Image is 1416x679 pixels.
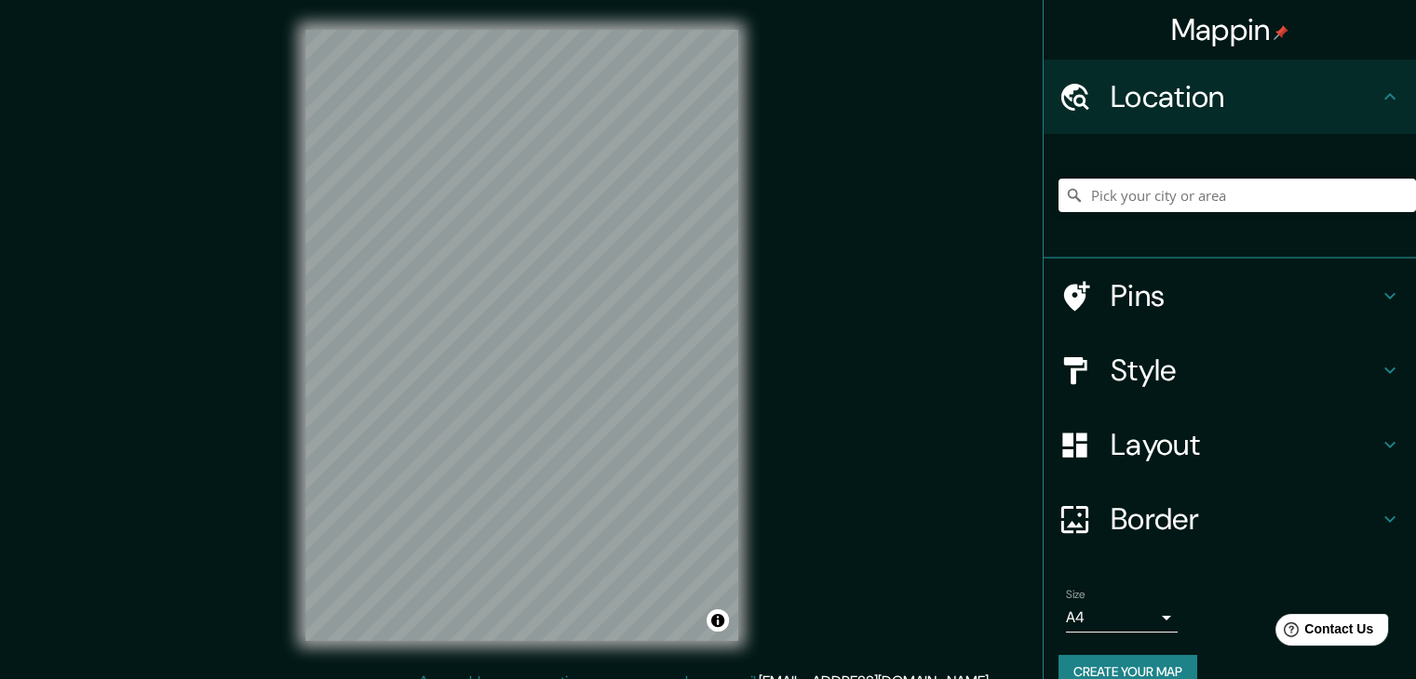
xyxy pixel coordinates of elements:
canvas: Map [305,30,738,641]
h4: Pins [1111,277,1379,314]
h4: Border [1111,500,1379,538]
h4: Style [1111,352,1379,389]
h4: Location [1111,78,1379,115]
div: A4 [1066,603,1178,632]
div: Pins [1044,259,1416,333]
div: Style [1044,333,1416,407]
iframe: Help widget launcher [1250,606,1396,659]
button: Toggle attribution [707,609,729,632]
h4: Layout [1111,426,1379,463]
img: pin-icon.png [1274,25,1288,40]
label: Size [1066,587,1086,603]
input: Pick your city or area [1059,179,1416,212]
h4: Mappin [1171,11,1289,48]
div: Layout [1044,407,1416,482]
div: Location [1044,60,1416,134]
div: Border [1044,482,1416,556]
